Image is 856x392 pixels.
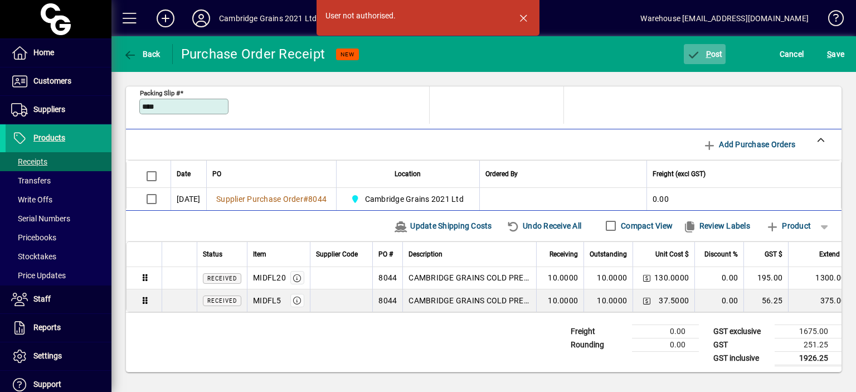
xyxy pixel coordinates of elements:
[33,133,65,142] span: Products
[11,252,56,261] span: Stocktakes
[11,271,66,280] span: Price Updates
[348,192,468,206] span: Cambridge Grains 2021 Ltd
[395,168,421,180] span: Location
[824,44,847,64] button: Save
[775,325,842,338] td: 1675.00
[177,168,201,180] div: Date
[402,289,536,312] td: CAMBRIDGE GRAINS COLD PRESSED FLAXSEED OIL - 5L
[678,216,755,236] button: Review Labels
[590,248,627,260] span: Outstanding
[11,195,52,204] span: Write Offs
[687,50,723,59] span: ost
[502,216,586,236] button: Undo Receive All
[33,351,62,360] span: Settings
[507,217,582,235] span: Undo Receive All
[120,44,163,64] button: Back
[207,275,237,282] span: Received
[655,248,689,260] span: Unit Cost $
[203,248,222,260] span: Status
[827,50,831,59] span: S
[33,105,65,114] span: Suppliers
[760,216,816,236] button: Product
[565,338,632,351] td: Rounding
[212,193,330,205] a: Supplier Purchase Order#8044
[565,325,632,338] td: Freight
[308,195,327,204] span: 8044
[777,44,807,64] button: Cancel
[6,152,111,171] a: Receipts
[708,338,775,351] td: GST
[640,9,809,27] div: Warehouse [EMAIL_ADDRESS][DOMAIN_NAME]
[219,9,317,27] div: Cambridge Grains 2021 Ltd
[408,248,442,260] span: Description
[6,228,111,247] a: Pricebooks
[704,248,738,260] span: Discount %
[639,270,654,285] button: Change Price Levels
[706,50,711,59] span: P
[775,338,842,351] td: 251.25
[33,323,61,332] span: Reports
[316,248,358,260] span: Supplier Code
[653,168,827,180] div: Freight (excl GST)
[646,188,841,210] td: 0.00
[743,267,788,289] td: 195.00
[6,314,111,342] a: Reports
[6,247,111,266] a: Stocktakes
[780,45,804,63] span: Cancel
[6,209,111,228] a: Serial Numbers
[485,168,518,180] span: Ordered By
[708,351,775,365] td: GST inclusive
[212,168,330,180] div: PO
[11,176,51,185] span: Transfers
[548,272,578,283] span: 10.0000
[820,2,842,38] a: Knowledge Base
[6,342,111,370] a: Settings
[583,267,633,289] td: 10.0000
[619,220,673,231] label: Compact View
[303,195,308,204] span: #
[394,217,492,235] span: Update Shipping Costs
[549,248,578,260] span: Receiving
[181,45,325,63] div: Purchase Order Receipt
[183,8,219,28] button: Profile
[639,293,654,308] button: Change Price Levels
[207,298,237,304] span: Received
[6,39,111,67] a: Home
[6,171,111,190] a: Transfers
[111,44,173,64] app-page-header-button: Back
[765,248,782,260] span: GST $
[148,8,183,28] button: Add
[6,67,111,95] a: Customers
[378,248,393,260] span: PO #
[33,48,54,57] span: Home
[775,351,842,365] td: 1926.25
[365,193,464,205] span: Cambridge Grains 2021 Ltd
[33,76,71,85] span: Customers
[11,233,56,242] span: Pricebooks
[6,96,111,124] a: Suppliers
[253,272,286,283] div: MIDFL20
[372,289,402,312] td: 8044
[372,267,402,289] td: 8044
[33,294,51,303] span: Staff
[11,214,70,223] span: Serial Numbers
[683,217,750,235] span: Review Labels
[632,325,699,338] td: 0.00
[766,217,811,235] span: Product
[827,45,844,63] span: ave
[212,168,221,180] span: PO
[177,168,191,180] span: Date
[11,157,47,166] span: Receipts
[390,216,497,236] button: Update Shipping Costs
[402,267,536,289] td: CAMBRIDGE GRAINS COLD PRESSED FLAXSEED OIL - 20L
[140,89,180,96] mat-label: Packing Slip #
[548,295,578,306] span: 10.0000
[819,248,845,260] span: Extend $
[123,50,160,59] span: Back
[654,272,689,283] span: 130.0000
[694,289,743,312] td: 0.00
[583,289,633,312] td: 10.0000
[659,295,689,306] span: 37.5000
[33,380,61,389] span: Support
[341,51,354,58] span: NEW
